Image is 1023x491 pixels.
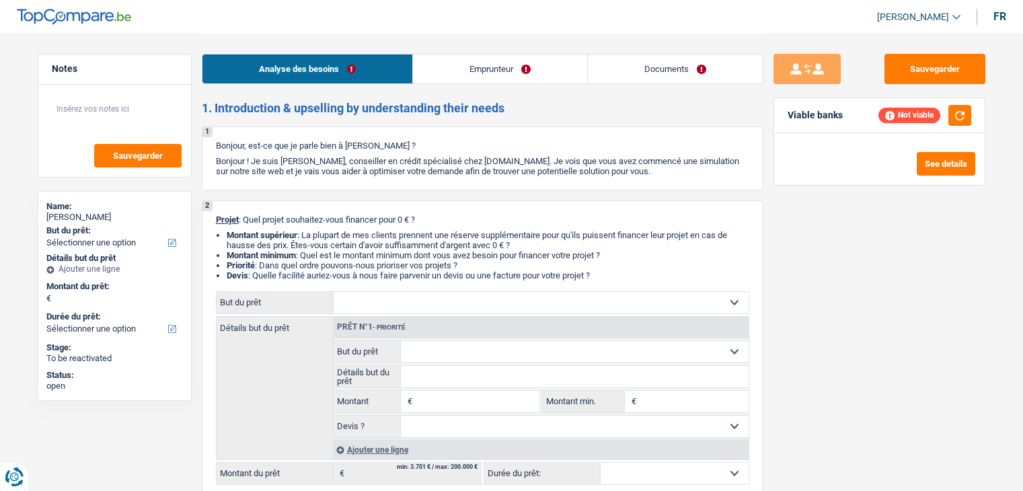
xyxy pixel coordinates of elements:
span: € [625,391,640,412]
div: Status: [46,370,183,381]
div: 2 [202,201,213,211]
h5: Notes [52,63,178,75]
li: : Quelle facilité auriez-vous à nous faire parvenir un devis ou une facture pour votre projet ? [227,270,749,280]
div: 1 [202,127,213,137]
span: Devis [227,270,248,280]
p: : Quel projet souhaitez-vous financer pour 0 € ? [216,215,749,225]
div: open [46,381,183,391]
label: Durée du prêt: [484,463,601,484]
span: € [46,293,51,304]
label: Durée du prêt: [46,311,180,322]
div: Ajouter une ligne [46,264,183,274]
li: : La plupart de mes clients prennent une réserve supplémentaire pour qu'ils puissent financer leu... [227,230,749,250]
label: Montant [334,391,402,412]
a: Analyse des besoins [202,54,412,83]
label: But du prêt: [46,225,180,236]
li: : Dans quel ordre pouvons-nous prioriser vos projets ? [227,260,749,270]
span: - Priorité [373,324,406,331]
div: To be reactivated [46,353,183,364]
button: Sauvegarder [884,54,985,84]
div: Prêt n°1 [334,323,409,332]
span: € [401,391,416,412]
div: min: 3.701 € / max: 200.000 € [397,464,478,470]
span: € [333,463,348,484]
label: Montant du prêt [217,463,333,484]
li: : Quel est le montant minimum dont vous avez besoin pour financer votre projet ? [227,250,749,260]
p: Bonjour, est-ce que je parle bien à [PERSON_NAME] ? [216,141,749,151]
label: Devis ? [334,416,402,437]
strong: Montant supérieur [227,230,297,240]
div: Ajouter une ligne [333,440,749,459]
label: Montant min. [543,391,625,412]
strong: Priorité [227,260,255,270]
span: [PERSON_NAME] [877,11,949,23]
div: Stage: [46,342,183,353]
a: Emprunteur [413,54,587,83]
div: fr [993,10,1006,23]
button: Sauvegarder [94,144,182,167]
div: Not viable [878,108,940,122]
img: TopCompare Logo [17,9,131,25]
p: Bonjour ! Je suis [PERSON_NAME], conseiller en crédit spécialisé chez [DOMAIN_NAME]. Je vois que ... [216,156,749,176]
div: Name: [46,201,183,212]
button: See details [917,152,975,176]
label: Montant du prêt: [46,281,180,292]
div: [PERSON_NAME] [46,212,183,223]
span: Sauvegarder [113,151,163,160]
div: Viable banks [788,110,843,121]
div: Détails but du prêt [46,253,183,264]
label: Détails but du prêt [217,317,333,332]
a: Documents [588,54,763,83]
strong: Montant minimum [227,250,296,260]
label: But du prêt [217,292,334,313]
a: [PERSON_NAME] [866,6,960,28]
h2: 1. Introduction & upselling by understanding their needs [202,101,763,116]
label: Détails but du prêt [334,366,402,387]
span: Projet [216,215,239,225]
label: But du prêt [334,341,402,363]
